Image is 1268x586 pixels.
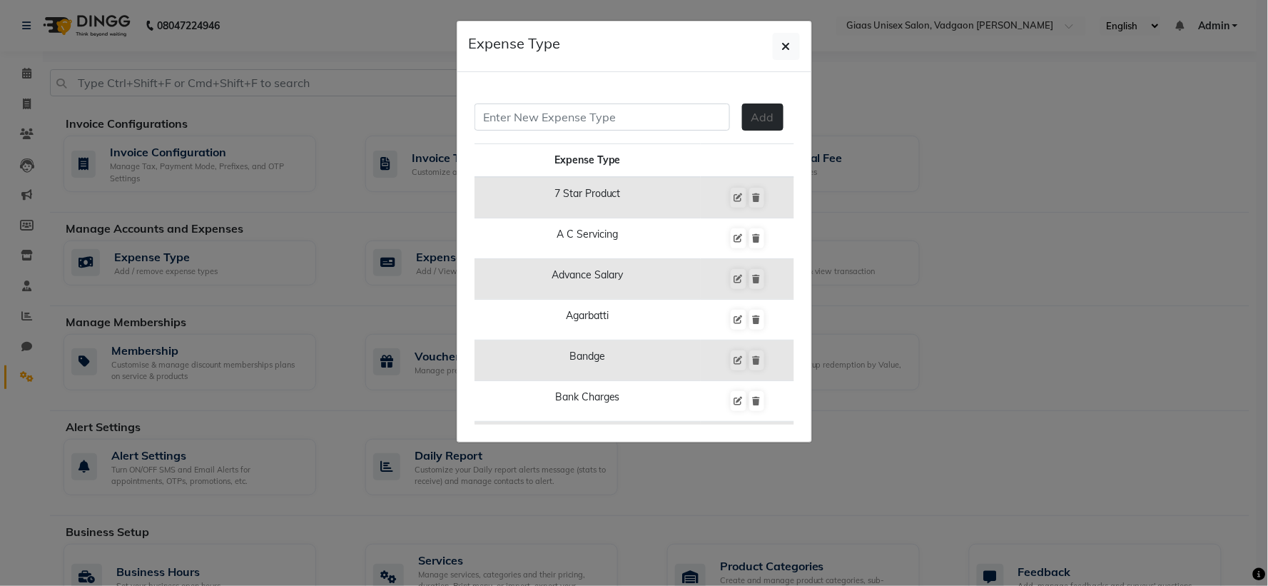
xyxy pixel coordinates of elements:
th: Expense Type [475,144,701,178]
td: Battery Cell [475,422,701,463]
button: Add [742,103,783,131]
td: Agarbatti [475,300,701,340]
td: Advance Salary [475,259,701,300]
td: Bandge [475,340,701,381]
td: Bank Charges [475,381,701,422]
td: A C Servicing [475,218,701,259]
input: Enter New Expense Type [475,103,730,131]
td: 7 Star Product [475,177,701,218]
span: Add [751,110,774,124]
h5: Expense Type [469,33,561,54]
